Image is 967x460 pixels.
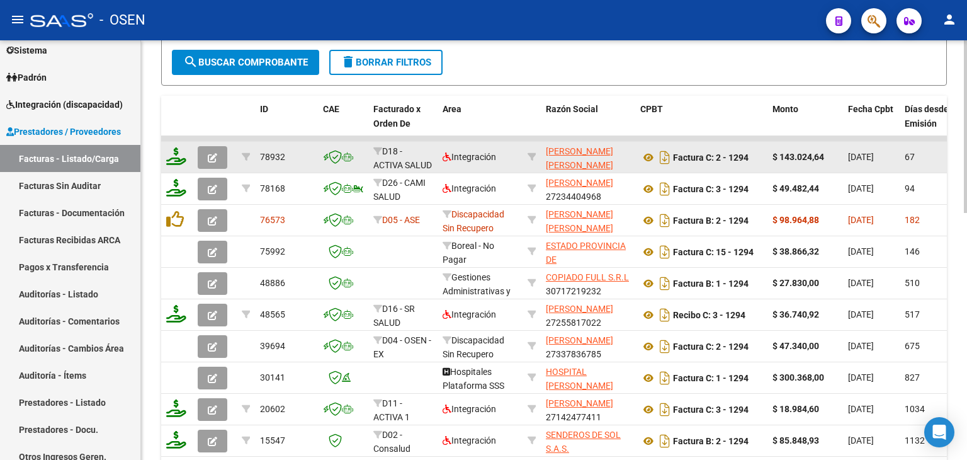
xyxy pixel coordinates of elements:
[546,335,613,345] span: [PERSON_NAME]
[368,96,438,151] datatable-header-cell: Facturado x Orden De
[657,147,673,168] i: Descargar documento
[905,183,915,193] span: 94
[546,365,630,391] div: 30999282128
[443,404,496,414] span: Integración
[848,341,874,351] span: [DATE]
[6,43,47,57] span: Sistema
[546,304,613,314] span: [PERSON_NAME]
[10,12,25,27] mat-icon: menu
[323,104,339,114] span: CAE
[341,54,356,69] mat-icon: delete
[640,104,663,114] span: CPBT
[443,152,496,162] span: Integración
[924,417,954,447] div: Open Intercom Messenger
[6,71,47,84] span: Padrón
[848,278,874,288] span: [DATE]
[673,216,749,226] strong: Factura B: 2 - 1294
[260,435,285,446] span: 15547
[443,104,461,114] span: Area
[373,178,426,202] span: D26 - CAMI SALUD
[260,372,285,382] span: 30141
[443,309,496,319] span: Integración
[260,183,285,193] span: 78168
[373,104,421,129] span: Facturado x Orden De
[6,125,121,139] span: Prestadores / Proveedores
[848,152,874,162] span: [DATE]
[772,152,824,162] strong: $ 143.024,64
[546,146,613,171] span: [PERSON_NAME] [PERSON_NAME]
[183,57,308,68] span: Buscar Comprobante
[673,152,749,163] strong: Factura C: 2 - 1294
[772,372,824,382] strong: $ 300.368,00
[900,96,956,151] datatable-header-cell: Días desde Emisión
[443,183,496,193] span: Integración
[546,239,630,265] div: 30673377544
[657,305,673,325] i: Descargar documento
[443,435,496,446] span: Integración
[260,404,285,414] span: 20602
[443,367,504,391] span: Hospitales Plataforma SSS
[772,183,819,193] strong: $ 49.482,44
[546,178,613,188] span: [PERSON_NAME]
[905,246,920,256] span: 146
[546,241,631,294] span: ESTADO PROVINCIA DE [GEOGRAPHIC_DATA][PERSON_NAME]
[772,435,819,446] strong: $ 85.848,93
[546,209,613,234] span: [PERSON_NAME] [PERSON_NAME]
[443,335,504,360] span: Discapacidad Sin Recupero
[546,302,630,328] div: 27255817022
[843,96,900,151] datatable-header-cell: Fecha Cpbt
[848,246,874,256] span: [DATE]
[848,435,874,446] span: [DATE]
[673,247,754,257] strong: Factura C: 15 - 1294
[546,272,629,282] span: COPIADO FULL S.R.L
[382,215,420,225] span: D05 - ASE
[848,215,874,225] span: [DATE]
[546,398,613,408] span: [PERSON_NAME]
[546,270,630,297] div: 30717219232
[848,309,874,319] span: [DATE]
[772,246,819,256] strong: $ 38.866,32
[546,396,630,423] div: 27142477411
[905,372,920,382] span: 827
[443,241,494,265] span: Boreal - No Pagar
[657,273,673,294] i: Descargar documento
[905,104,949,129] span: Días desde Emisión
[673,184,749,194] strong: Factura C: 3 - 1294
[99,6,145,34] span: - OSEN
[772,309,819,319] strong: $ 36.740,92
[905,341,920,351] span: 675
[772,404,819,414] strong: $ 18.984,60
[772,278,819,288] strong: $ 27.830,00
[657,400,673,420] i: Descargar documento
[183,54,198,69] mat-icon: search
[772,341,819,351] strong: $ 47.340,00
[635,96,767,151] datatable-header-cell: CPBT
[438,96,523,151] datatable-header-cell: Area
[905,215,920,225] span: 182
[848,404,874,414] span: [DATE]
[260,341,285,351] span: 39694
[329,50,443,75] button: Borrar Filtros
[905,404,925,414] span: 1034
[443,272,511,311] span: Gestiones Administrativas y Otros
[657,368,673,388] i: Descargar documento
[373,398,410,423] span: D11 - ACTIVA 1
[905,309,920,319] span: 517
[260,152,285,162] span: 78932
[905,435,925,446] span: 1132
[373,430,410,454] span: D02 - Consalud
[673,310,745,320] strong: Recibo C: 3 - 1294
[848,104,893,114] span: Fecha Cpbt
[443,209,504,234] span: Discapacidad Sin Recupero
[772,104,798,114] span: Monto
[260,278,285,288] span: 48886
[657,210,673,231] i: Descargar documento
[541,96,635,151] datatable-header-cell: Razón Social
[260,104,268,114] span: ID
[546,207,630,234] div: 27376592699
[6,98,123,112] span: Integración (discapacidad)
[546,367,613,391] span: HOSPITAL [PERSON_NAME]
[657,431,673,451] i: Descargar documento
[905,278,920,288] span: 510
[546,428,630,454] div: 30716294168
